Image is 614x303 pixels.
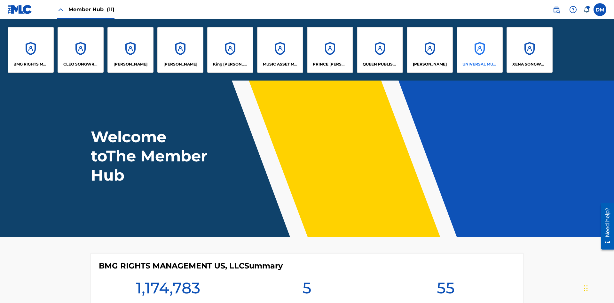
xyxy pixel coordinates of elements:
img: MLC Logo [8,5,32,14]
span: Member Hub [68,6,114,13]
p: King McTesterson [213,61,248,67]
a: AccountsMUSIC ASSET MANAGEMENT (MAM) [257,27,303,73]
a: AccountsQUEEN PUBLISHA [357,27,403,73]
img: help [569,6,577,13]
p: BMG RIGHTS MANAGEMENT US, LLC [13,61,48,67]
img: search [553,6,560,13]
a: Accounts[PERSON_NAME] [107,27,153,73]
div: Help [567,3,579,16]
a: AccountsKing [PERSON_NAME] [207,27,253,73]
h1: 5 [303,278,311,301]
div: User Menu [594,3,606,16]
img: Close [57,6,65,13]
a: AccountsPRINCE [PERSON_NAME] [307,27,353,73]
span: (11) [107,6,114,12]
h1: Welcome to The Member Hub [91,127,210,185]
p: EYAMA MCSINGER [163,61,197,67]
p: PRINCE MCTESTERSON [313,61,348,67]
h4: BMG RIGHTS MANAGEMENT US, LLC [99,261,283,271]
h1: 55 [437,278,455,301]
a: AccountsXENA SONGWRITER [507,27,553,73]
p: CLEO SONGWRITER [63,61,98,67]
a: AccountsCLEO SONGWRITER [58,27,104,73]
h1: 1,174,783 [136,278,200,301]
a: Public Search [550,3,563,16]
p: QUEEN PUBLISHA [363,61,398,67]
p: XENA SONGWRITER [512,61,547,67]
iframe: Chat Widget [582,272,614,303]
a: Accounts[PERSON_NAME] [407,27,453,73]
a: AccountsBMG RIGHTS MANAGEMENT US, LLC [8,27,54,73]
a: AccountsUNIVERSAL MUSIC PUB GROUP [457,27,503,73]
p: UNIVERSAL MUSIC PUB GROUP [462,61,497,67]
p: RONALD MCTESTERSON [413,61,447,67]
div: Drag [584,279,588,298]
p: ELVIS COSTELLO [114,61,147,67]
a: Accounts[PERSON_NAME] [157,27,203,73]
iframe: Resource Center [596,200,614,253]
div: Notifications [583,6,590,13]
p: MUSIC ASSET MANAGEMENT (MAM) [263,61,298,67]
